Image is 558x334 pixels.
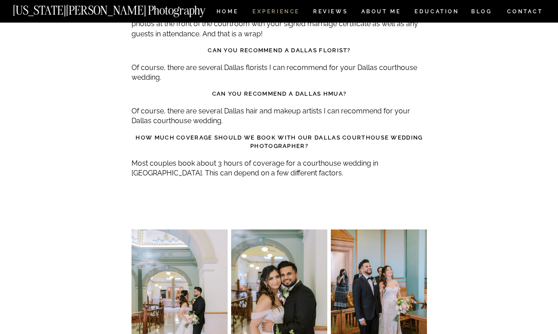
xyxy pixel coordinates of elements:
a: CONTACT [507,7,543,16]
p: Of course, there are several Dallas hair and makeup artists I can recommend for your Dallas court... [132,106,427,126]
strong: Can you recommend a Dallas florist? [208,47,351,54]
p: Of course, there are several Dallas florists I can recommend for your Dallas courthouse wedding. [132,63,427,83]
strong: HOW MUCH COVERAGE SHOULD WE BOOK WITH OUR Dallas COURTHOUSE WEDDING PHOTOGRAPHER? [136,134,422,150]
a: BLOG [471,9,492,16]
a: [US_STATE][PERSON_NAME] Photography [13,4,235,12]
a: ABOUT ME [361,9,401,16]
a: EDUCATION [414,9,460,16]
a: Experience [252,9,299,16]
a: HOME [215,9,240,16]
strong: Can you recommend a Dallas HMUA? [212,90,347,97]
a: REVIEWS [313,9,346,16]
p: Most couples book about 3 hours of coverage for a courthouse wedding in [GEOGRAPHIC_DATA]. This c... [132,159,427,179]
